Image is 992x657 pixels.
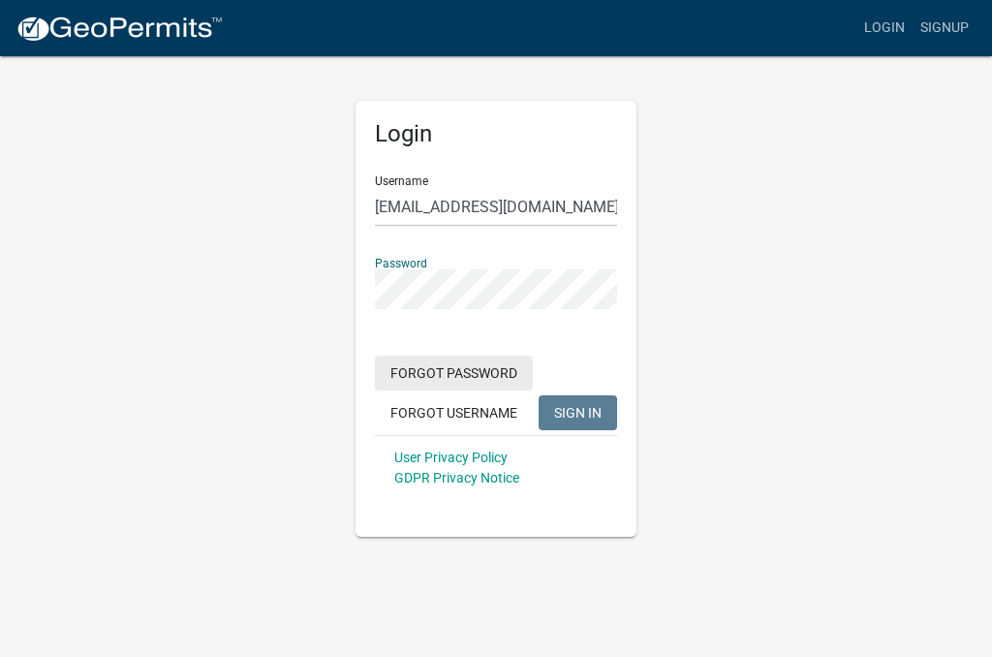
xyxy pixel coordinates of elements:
a: User Privacy Policy [394,450,508,465]
button: SIGN IN [539,395,617,430]
h5: Login [375,120,617,148]
button: Forgot Username [375,395,533,430]
a: GDPR Privacy Notice [394,470,519,485]
a: Login [856,10,913,47]
a: Signup [913,10,976,47]
button: Forgot Password [375,356,533,391]
span: SIGN IN [554,404,602,420]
